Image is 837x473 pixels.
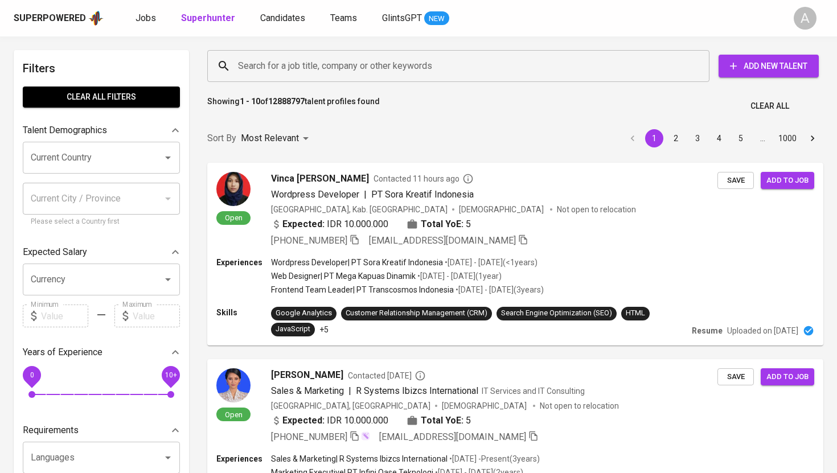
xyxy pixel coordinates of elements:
a: Jobs [136,11,158,26]
span: Contacted [DATE] [348,370,426,381]
button: Save [717,368,754,386]
div: IDR 10.000.000 [271,217,388,231]
span: [PHONE_NUMBER] [271,431,347,442]
span: Clear All [750,99,789,113]
img: app logo [88,10,104,27]
span: 10+ [165,371,177,379]
button: Go to page 3 [688,129,707,147]
button: Clear All [746,96,794,117]
p: Resume [692,325,723,336]
span: [PHONE_NUMBER] [271,235,347,246]
span: IT Services and IT Consulting [482,386,585,396]
span: Teams [330,13,357,23]
span: GlintsGPT [382,13,422,23]
b: Superhunter [181,13,235,23]
p: Please select a Country first [31,216,172,228]
p: Skills [216,307,271,318]
p: Wordpress Developer | PT Sora Kreatif Indonesia [271,257,443,268]
span: Open [220,410,247,419]
p: • [DATE] - [DATE] ( 3 years ) [454,284,544,295]
div: Most Relevant [241,128,313,149]
a: GlintsGPT NEW [382,11,449,26]
svg: By Batam recruiter [462,173,474,184]
span: Add to job [766,174,809,187]
button: Open [160,150,176,166]
div: Years of Experience [23,341,180,364]
span: Open [220,213,247,223]
div: HTML [626,308,645,319]
p: Not open to relocation [540,400,619,412]
div: [GEOGRAPHIC_DATA], Kab. [GEOGRAPHIC_DATA] [271,204,448,215]
div: Expected Salary [23,241,180,264]
button: Open [160,450,176,466]
button: Go to page 5 [732,129,750,147]
span: PT Sora Kreatif Indonesia [371,189,474,200]
p: • [DATE] - [DATE] ( <1 years ) [443,257,538,268]
span: Vinca [PERSON_NAME] [271,172,369,186]
b: 1 - 10 [240,97,260,106]
p: Years of Experience [23,346,102,359]
div: Requirements [23,419,180,442]
span: Wordpress Developer [271,189,359,200]
span: Add New Talent [728,59,810,73]
span: Candidates [260,13,305,23]
span: R Systems Ibizcs International [356,385,478,396]
span: 5 [466,414,471,427]
p: Expected Salary [23,245,87,259]
span: Save [723,371,748,384]
span: Sales & Marketing [271,385,344,396]
p: Talent Demographics [23,124,107,137]
div: IDR 10.000.000 [271,414,388,427]
button: Go to page 2 [667,129,685,147]
button: Go to next page [803,129,822,147]
p: Not open to relocation [557,204,636,215]
button: Open [160,272,176,287]
div: Talent Demographics [23,119,180,142]
p: Showing of talent profiles found [207,96,380,117]
span: Clear All filters [32,90,171,104]
b: Expected: [282,414,325,427]
span: 0 [30,371,34,379]
p: +5 [319,324,329,335]
p: Sort By [207,131,236,145]
p: Most Relevant [241,131,299,145]
span: Jobs [136,13,156,23]
b: Total YoE: [421,414,463,427]
div: Google Analytics [276,308,332,319]
button: Add New Talent [719,55,819,77]
p: Experiences [216,257,271,268]
p: Sales & Marketing | R Systems Ibizcs International [271,453,448,464]
button: Add to job [761,368,814,386]
h6: Filters [23,59,180,77]
a: Teams [330,11,359,26]
span: [EMAIL_ADDRESS][DOMAIN_NAME] [379,431,526,442]
div: Superpowered [14,12,86,25]
span: [DEMOGRAPHIC_DATA] [442,400,528,412]
div: A [794,7,817,30]
p: Frontend Team Leader | PT Transcosmos Indonesia [271,284,454,295]
div: JavaScript [276,324,310,335]
a: Superhunter [181,11,237,26]
svg: By Batam recruiter [415,370,426,381]
p: Uploaded on [DATE] [727,325,798,336]
button: Add to job [761,172,814,190]
div: … [753,133,772,144]
p: Web Designer | PT Mega Kapuas Dinamik [271,270,416,282]
span: Contacted 11 hours ago [374,173,474,184]
img: 84e315d75cb90cb6068c21c63f1c8f3d.jpg [216,172,251,206]
div: Search Engine Optimization (SEO) [501,308,612,319]
a: Superpoweredapp logo [14,10,104,27]
span: 5 [466,217,471,231]
p: Experiences [216,453,271,464]
p: • [DATE] - Present ( 3 years ) [448,453,540,464]
input: Value [41,305,88,327]
b: Expected: [282,217,325,231]
span: NEW [424,13,449,24]
b: 12888797 [268,97,305,106]
span: [EMAIL_ADDRESS][DOMAIN_NAME] [369,235,516,246]
span: Save [723,174,748,187]
div: [GEOGRAPHIC_DATA], [GEOGRAPHIC_DATA] [271,400,430,412]
span: Add to job [766,371,809,384]
span: [PERSON_NAME] [271,368,343,382]
p: Requirements [23,423,79,437]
